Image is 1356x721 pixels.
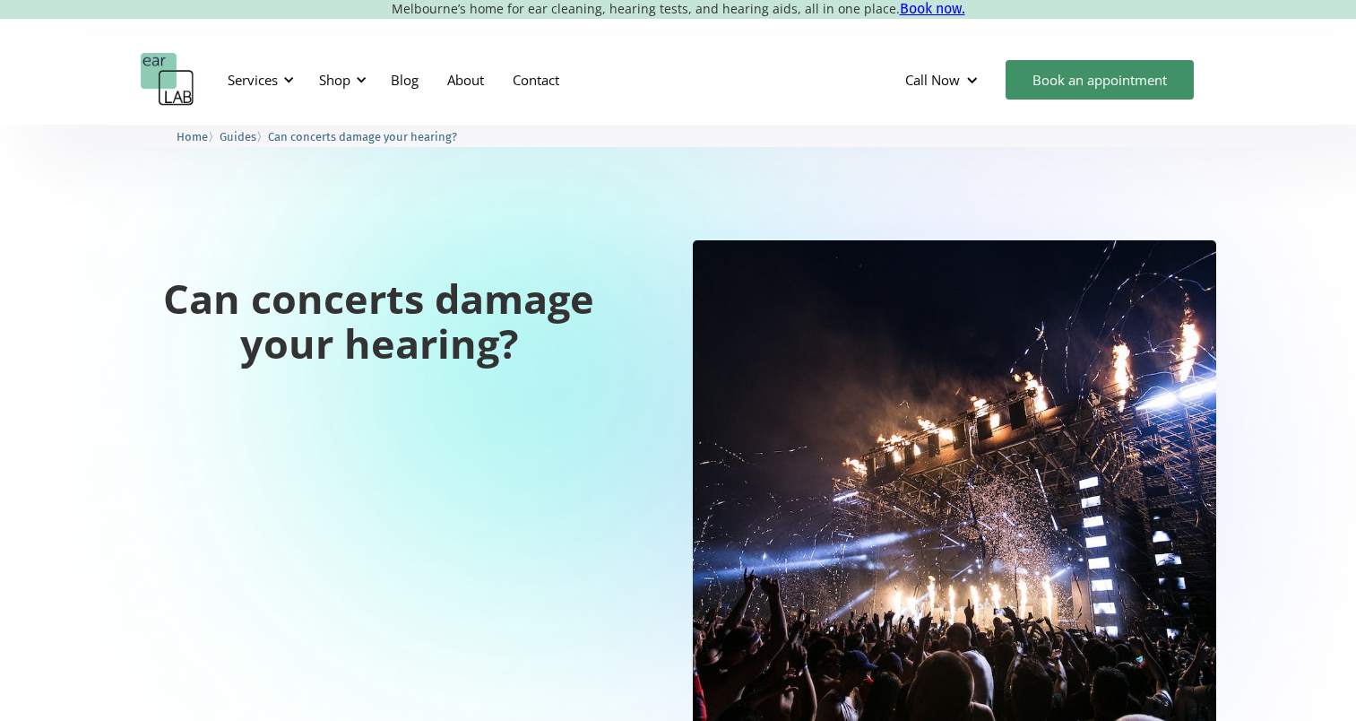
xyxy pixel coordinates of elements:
[220,130,256,143] span: Guides
[220,127,268,146] li: 〉
[891,53,997,107] div: Call Now
[268,130,457,143] span: Can concerts damage your hearing?
[376,54,433,106] a: Blog
[228,71,278,89] div: Services
[177,127,208,144] a: Home
[1006,60,1194,100] a: Book an appointment
[319,71,350,89] div: Shop
[433,54,498,106] a: About
[220,127,256,144] a: Guides
[498,54,574,106] a: Contact
[177,127,220,146] li: 〉
[141,276,618,365] h1: Can concerts damage your hearing?
[177,130,208,143] span: Home
[905,71,960,89] div: Call Now
[141,53,194,107] a: home
[217,53,299,107] div: Services
[268,127,457,144] a: Can concerts damage your hearing?
[308,53,372,107] div: Shop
